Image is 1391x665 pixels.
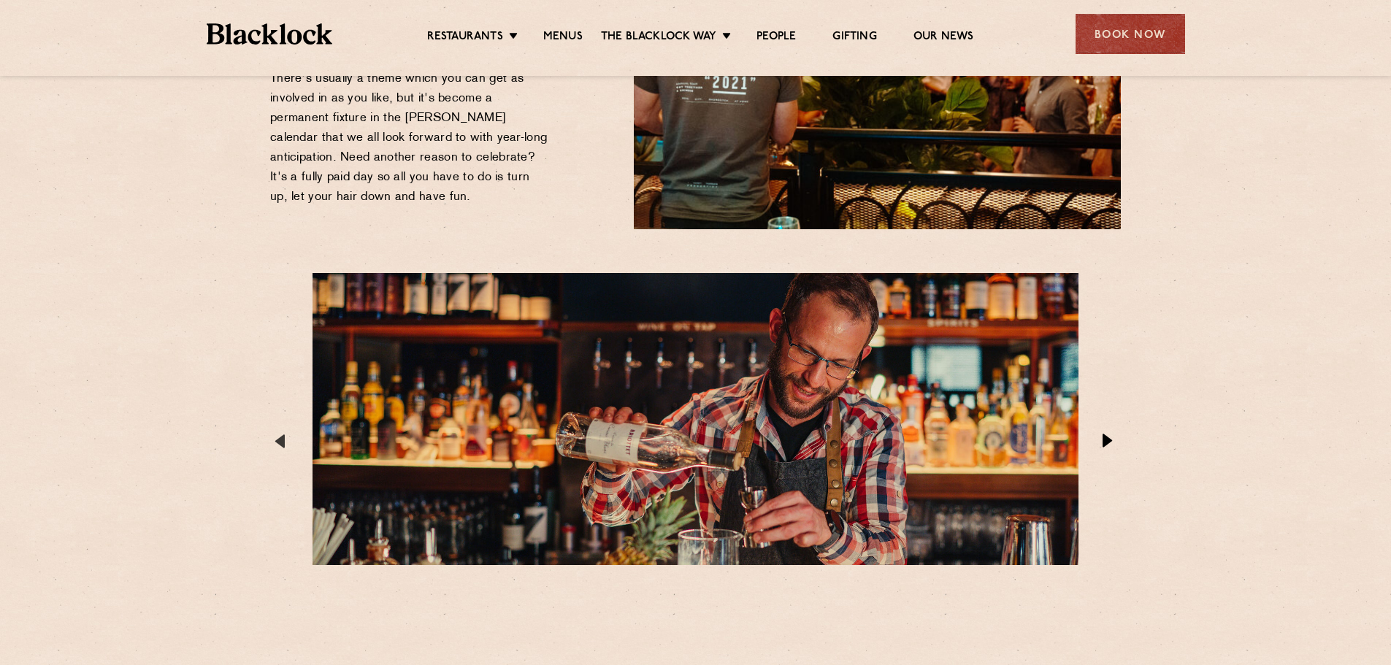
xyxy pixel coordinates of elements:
a: People [756,30,796,46]
a: Restaurants [427,30,503,46]
a: The Blacklock Way [601,30,716,46]
a: Our News [913,30,974,46]
img: BL_Textured_Logo-footer-cropped.svg [207,23,333,45]
a: Menus [543,30,583,46]
a: Gifting [832,30,876,46]
button: Previous [274,434,288,448]
div: Book Now [1076,14,1185,54]
button: Next [1103,434,1117,448]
